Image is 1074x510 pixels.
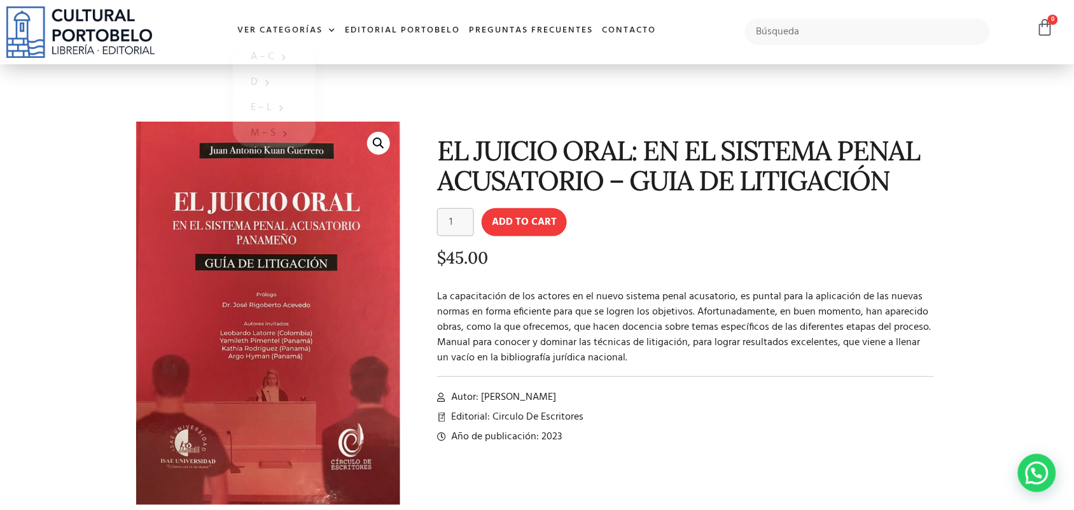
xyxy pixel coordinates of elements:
a: A – C [233,44,316,69]
div: WhatsApp contact [1018,454,1056,492]
a: 🔍 [367,132,390,155]
input: Product quantity [437,208,474,236]
a: Ver Categorías [233,17,340,45]
span: Autor: [PERSON_NAME] [449,390,557,405]
ul: Ver Categorías [233,44,316,148]
input: Búsqueda [745,18,990,45]
a: Editorial Portobelo [340,17,464,45]
a: D [233,69,316,95]
span: Editorial: Circulo De Escritores [449,409,584,425]
span: 0 [1048,15,1058,25]
p: La capacitación de los actores en el nuevo sistema penal acusatorio, es puntal para la aplicación... [437,289,934,365]
a: Contacto [597,17,660,45]
span: Año de publicación: 2023 [449,429,562,444]
a: E – L [233,95,316,120]
button: Add to cart [482,208,567,236]
a: 0 [1036,18,1054,37]
span: $ [437,247,446,268]
bdi: 45.00 [437,247,488,268]
a: Preguntas frecuentes [464,17,597,45]
a: M – S [233,120,316,146]
h1: EL JUICIO ORAL: EN EL SISTEMA PENAL ACUSATORIO – GUIA DE LITIGACIÓN [437,136,934,196]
